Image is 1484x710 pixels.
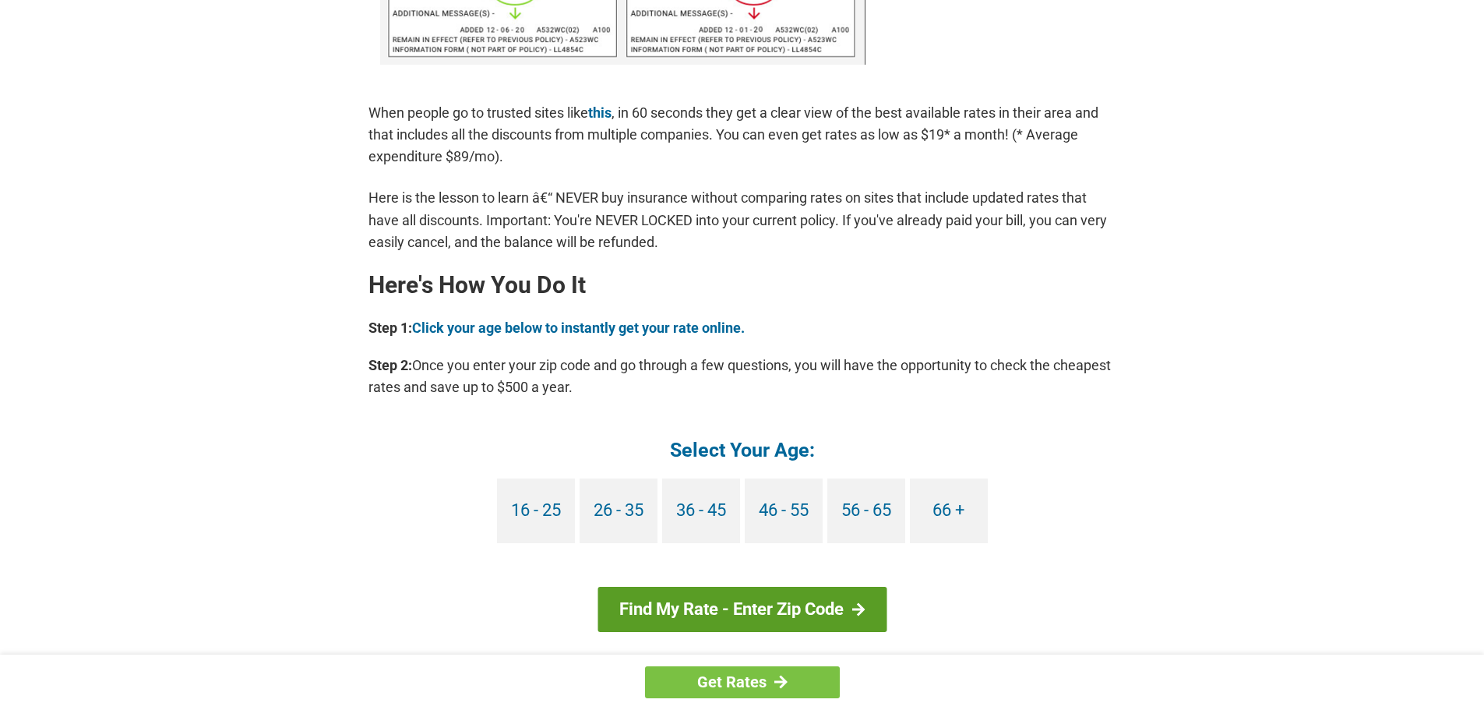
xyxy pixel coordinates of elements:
p: When people go to trusted sites like , in 60 seconds they get a clear view of the best available ... [368,102,1116,168]
a: 26 - 35 [580,479,657,543]
a: 36 - 45 [662,479,740,543]
a: 66 + [910,479,988,543]
a: this [588,104,612,121]
p: Once you enter your zip code and go through a few questions, you will have the opportunity to che... [368,355,1116,398]
b: Step 2: [368,357,412,373]
p: Here is the lesson to learn â€“ NEVER buy insurance without comparing rates on sites that include... [368,187,1116,253]
a: Get Rates [645,666,840,698]
h2: Here's How You Do It [368,273,1116,298]
a: 56 - 65 [827,479,905,543]
a: 16 - 25 [497,479,575,543]
b: Step 1: [368,320,412,336]
a: 46 - 55 [745,479,823,543]
h4: Select Your Age: [368,437,1116,463]
a: Find My Rate - Enter Zip Code [597,587,887,632]
a: Click your age below to instantly get your rate online. [412,320,745,336]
